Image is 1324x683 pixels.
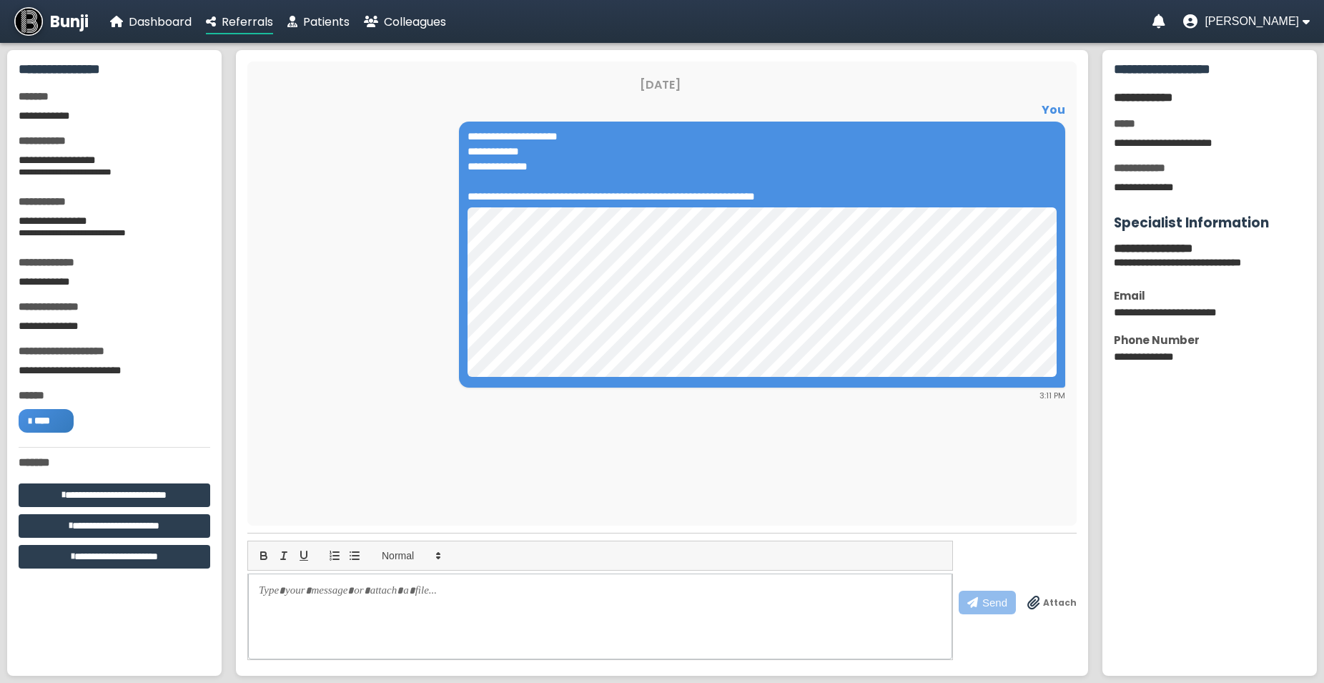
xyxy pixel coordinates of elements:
button: list: bullet [345,547,365,564]
span: Referrals [222,14,273,30]
h3: Specialist Information [1114,212,1305,233]
label: Drag & drop files anywhere to attach [1027,596,1077,610]
img: Bunji Dental Referral Management [14,7,43,36]
span: 3:11 PM [1039,390,1065,401]
span: Patients [303,14,350,30]
a: Patients [287,13,350,31]
span: Attach [1043,596,1077,609]
button: User menu [1183,14,1310,29]
div: Email [1114,288,1305,304]
span: Bunji [50,10,89,34]
span: [PERSON_NAME] [1205,15,1299,28]
div: [DATE] [255,76,1065,94]
div: You [255,101,1065,119]
button: bold [254,547,274,564]
a: Dashboard [110,13,192,31]
span: Dashboard [129,14,192,30]
button: underline [294,547,314,564]
a: Colleagues [364,13,446,31]
button: italic [274,547,294,564]
div: Phone Number [1114,332,1305,348]
a: Notifications [1152,14,1165,29]
span: Colleagues [384,14,446,30]
a: Bunji [14,7,89,36]
button: list: ordered [325,547,345,564]
button: Send [959,591,1016,614]
a: Referrals [206,13,273,31]
span: Send [982,596,1007,609]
